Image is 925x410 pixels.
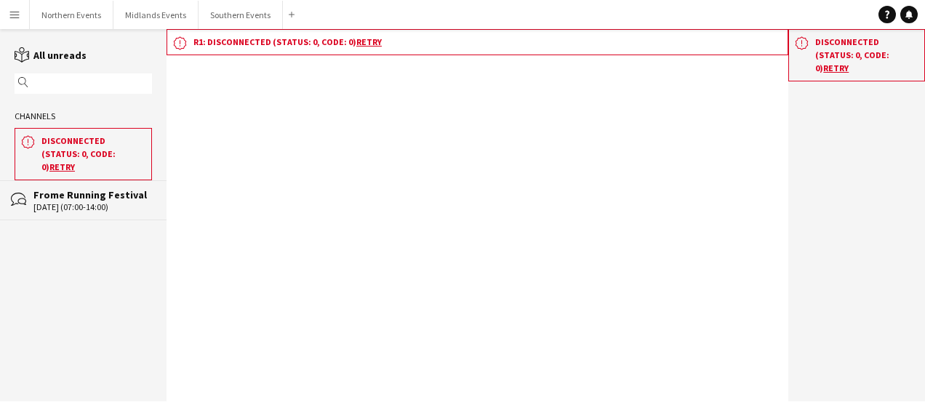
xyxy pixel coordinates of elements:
[49,161,75,172] a: Retry
[15,49,87,62] a: All unreads
[113,1,199,29] button: Midlands Events
[199,1,283,29] button: Southern Events
[33,202,152,212] div: [DATE] (07:00-14:00)
[193,36,782,49] h3: r1: disconnected (status: 0, code: 0)
[823,63,849,73] a: Retry
[33,188,152,201] div: Frome Running Festival
[30,1,113,29] button: Northern Events
[815,36,918,75] h3: disconnected (status: 0, code: 0)
[41,134,145,174] h3: disconnected (status: 0, code: 0)
[356,36,382,47] a: Retry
